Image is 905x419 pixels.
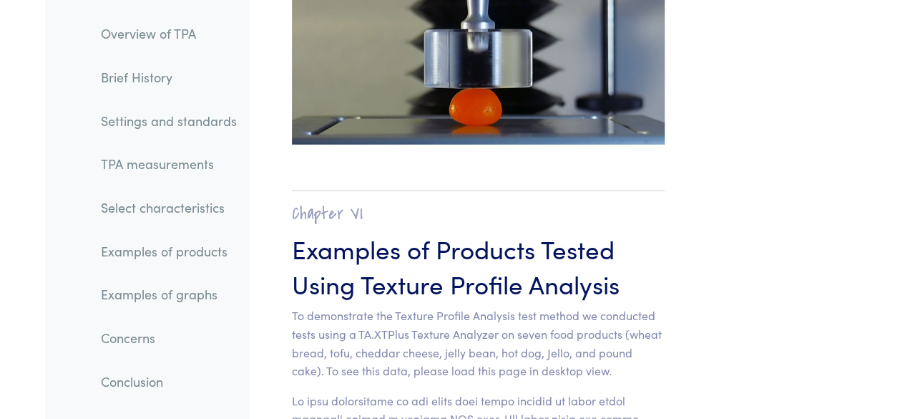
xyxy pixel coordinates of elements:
[89,191,248,224] a: Select characteristics
[292,307,665,380] p: To demonstrate the Texture Profile Analysis test method we conducted tests using a TA.XTPlus Text...
[89,17,248,50] a: Overview of TPA
[292,203,665,225] h2: Chapter VI
[89,322,248,355] a: Concerns
[89,365,248,398] a: Conclusion
[89,278,248,311] a: Examples of graphs
[89,61,248,94] a: Brief History
[89,235,248,268] a: Examples of products
[89,104,248,137] a: Settings and standards
[292,231,665,301] h3: Examples of Products Tested Using Texture Profile Analysis
[89,148,248,180] a: TPA measurements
